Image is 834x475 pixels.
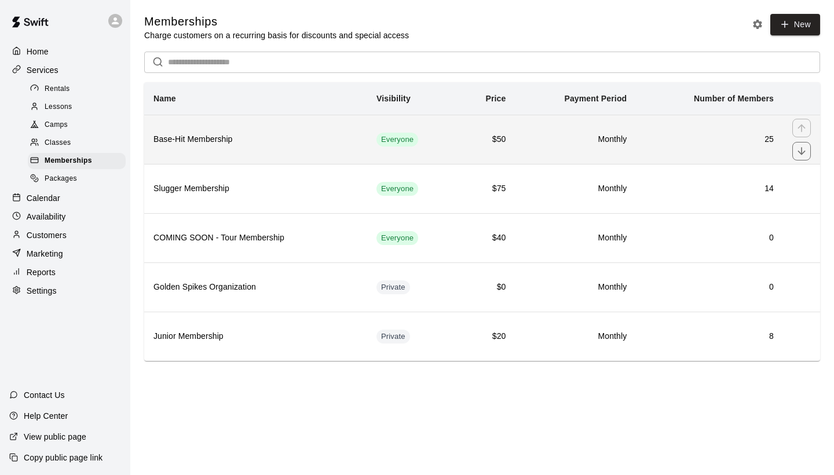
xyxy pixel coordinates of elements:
a: Availability [9,208,121,225]
div: This membership is visible to all customers [376,182,418,196]
h6: $40 [466,232,506,244]
button: move item down [792,142,811,160]
p: View public page [24,431,86,443]
h6: Base-Hit Membership [153,133,358,146]
a: Calendar [9,189,121,207]
table: simple table [144,82,820,361]
h6: 8 [645,330,774,343]
a: Home [9,43,121,60]
button: Memberships settings [749,16,766,33]
span: Camps [45,119,68,131]
span: Classes [45,137,71,149]
h6: $75 [466,182,506,195]
h6: Monthly [524,182,627,195]
span: Lessons [45,101,72,113]
div: This membership is visible to all customers [376,231,418,245]
p: Copy public page link [24,452,103,463]
p: Marketing [27,248,63,260]
span: Private [376,282,410,293]
span: Everyone [376,134,418,145]
p: Reports [27,266,56,278]
b: Number of Members [694,94,774,103]
h5: Memberships [144,14,409,30]
h6: Slugger Membership [153,182,358,195]
a: Lessons [28,98,130,116]
span: Everyone [376,233,418,244]
a: New [770,14,820,35]
a: Camps [28,116,130,134]
a: Memberships [28,152,130,170]
p: Settings [27,285,57,297]
h6: 25 [645,133,774,146]
h6: $20 [466,330,506,343]
h6: COMING SOON - Tour Membership [153,232,358,244]
h6: Monthly [524,133,627,146]
a: Rentals [28,80,130,98]
div: This membership is visible to all customers [376,133,418,147]
span: Private [376,331,410,342]
b: Visibility [376,94,411,103]
b: Price [485,94,506,103]
p: Home [27,46,49,57]
div: Lessons [28,99,126,115]
a: Packages [28,170,130,188]
h6: Golden Spikes Organization [153,281,358,294]
p: Services [27,64,58,76]
p: Customers [27,229,67,241]
h6: 0 [645,232,774,244]
b: Name [153,94,176,103]
div: Memberships [28,153,126,169]
a: Classes [28,134,130,152]
p: Charge customers on a recurring basis for discounts and special access [144,30,409,41]
span: Memberships [45,155,92,167]
h6: $50 [466,133,506,146]
div: Rentals [28,81,126,97]
a: Reports [9,264,121,281]
span: Packages [45,173,77,185]
div: Packages [28,171,126,187]
a: Customers [9,226,121,244]
div: This membership is hidden from the memberships page [376,330,410,344]
span: Rentals [45,83,70,95]
h6: Monthly [524,330,627,343]
div: This membership is hidden from the memberships page [376,280,410,294]
a: Marketing [9,245,121,262]
b: Payment Period [564,94,627,103]
p: Calendar [27,192,60,204]
span: Everyone [376,184,418,195]
h6: Junior Membership [153,330,358,343]
p: Contact Us [24,389,65,401]
h6: 0 [645,281,774,294]
a: Services [9,61,121,79]
h6: 14 [645,182,774,195]
div: Classes [28,135,126,151]
p: Availability [27,211,66,222]
h6: Monthly [524,232,627,244]
a: Settings [9,282,121,299]
p: Help Center [24,410,68,422]
div: Camps [28,117,126,133]
h6: $0 [466,281,506,294]
h6: Monthly [524,281,627,294]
